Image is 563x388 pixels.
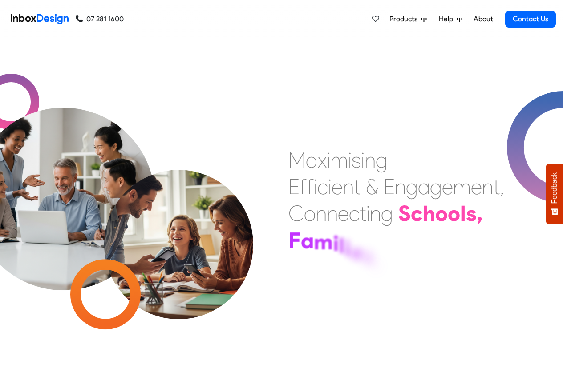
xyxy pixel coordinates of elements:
div: a [301,227,314,254]
div: g [381,200,393,227]
div: s [352,147,361,173]
div: a [306,147,318,173]
div: i [327,147,330,173]
div: x [318,147,327,173]
div: c [411,200,423,227]
div: t [360,200,366,227]
img: parents_with_child.png [85,133,272,319]
div: g [376,147,388,173]
div: e [338,200,349,227]
div: o [448,200,460,227]
a: Products [386,10,430,28]
div: & [366,173,378,200]
div: n [327,200,338,227]
div: m [453,173,471,200]
div: n [370,200,381,227]
div: o [435,200,448,227]
div: l [339,232,344,259]
span: Help [439,14,457,24]
div: n [316,200,327,227]
div: h [423,200,435,227]
div: n [365,147,376,173]
div: E [384,173,395,200]
div: c [349,200,360,227]
div: o [304,200,316,227]
span: Products [389,14,421,24]
div: f [300,173,307,200]
div: i [333,230,339,257]
div: l [460,200,466,227]
a: Contact Us [505,11,556,28]
div: e [471,173,482,200]
div: M [288,147,306,173]
button: Feedback - Show survey [546,164,563,224]
div: m [314,228,333,255]
div: , [373,246,379,273]
div: a [418,173,430,200]
div: F [288,227,301,253]
div: a [288,278,300,304]
div: t [354,173,360,200]
div: i [366,200,370,227]
div: s [466,200,477,227]
div: e [332,173,343,200]
div: f [307,173,314,200]
div: , [477,200,483,227]
div: E [288,173,300,200]
div: i [361,147,365,173]
div: i [344,235,350,262]
div: i [314,173,317,200]
div: i [348,147,352,173]
div: C [288,200,304,227]
div: i [328,173,332,200]
div: n [395,173,406,200]
div: n [482,173,493,200]
div: e [442,173,453,200]
div: m [330,147,348,173]
div: s [362,242,373,268]
div: g [406,173,418,200]
div: n [343,173,354,200]
div: , [500,173,504,200]
a: 07 281 1600 [76,14,124,24]
div: c [317,173,328,200]
span: Feedback [551,172,559,204]
a: About [471,10,495,28]
div: S [398,200,411,227]
div: e [350,238,362,265]
div: t [493,173,500,200]
div: Maximising Efficient & Engagement, Connecting Schools, Families, and Students. [288,147,504,280]
a: Help [435,10,466,28]
div: g [430,173,442,200]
